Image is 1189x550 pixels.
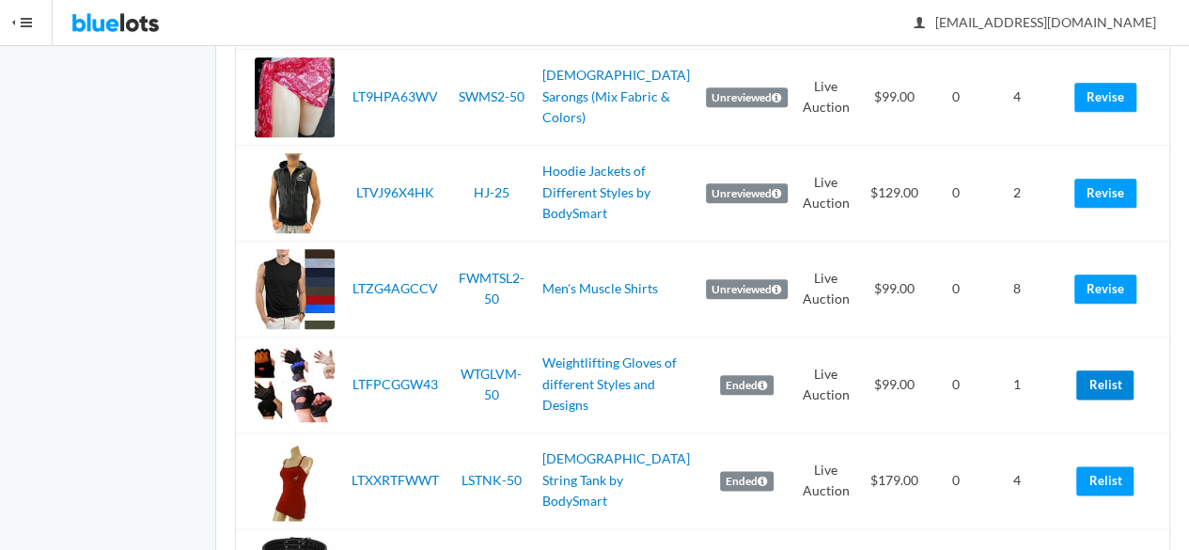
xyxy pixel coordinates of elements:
[795,337,857,432] td: Live Auction
[1074,179,1136,208] a: Revise
[461,366,522,403] a: WTGLVM-50
[352,88,438,104] a: LT9HPA63WV
[542,450,690,509] a: [DEMOGRAPHIC_DATA] String Tank by BodySmart
[720,471,774,492] label: Ended
[706,183,788,204] label: Unreviewed
[931,241,981,337] td: 0
[706,279,788,300] label: Unreviewed
[981,337,1053,432] td: 1
[795,49,857,145] td: Live Auction
[857,432,931,528] td: $179.00
[915,14,1156,30] span: [EMAIL_ADDRESS][DOMAIN_NAME]
[857,49,931,145] td: $99.00
[857,241,931,337] td: $99.00
[931,432,981,528] td: 0
[795,241,857,337] td: Live Auction
[981,432,1053,528] td: 4
[352,472,439,488] a: LTXXRTFWWT
[795,145,857,241] td: Live Auction
[931,145,981,241] td: 0
[720,375,774,396] label: Ended
[857,337,931,432] td: $99.00
[459,270,524,307] a: FWMTSL2-50
[795,432,857,528] td: Live Auction
[981,241,1053,337] td: 8
[931,49,981,145] td: 0
[356,184,434,200] a: LTVJ96X4HK
[462,472,522,488] a: LSTNK-50
[1076,466,1134,495] a: Relist
[352,376,438,392] a: LTFPCGGW43
[1074,275,1136,304] a: Revise
[352,280,438,296] a: LTZG4AGCCV
[981,49,1053,145] td: 4
[981,145,1053,241] td: 2
[857,145,931,241] td: $129.00
[1076,370,1134,400] a: Relist
[459,88,524,104] a: SWMS2-50
[542,163,650,221] a: Hoodie Jackets of Different Styles by BodySmart
[474,184,509,200] a: HJ-25
[542,354,677,413] a: Weightlifting Gloves of different Styles and Designs
[1074,83,1136,112] a: Revise
[706,87,788,108] label: Unreviewed
[931,337,981,432] td: 0
[910,15,929,33] ion-icon: person
[542,67,690,125] a: [DEMOGRAPHIC_DATA] Sarongs (Mix Fabric & Colors)
[542,280,658,296] a: Men's Muscle Shirts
